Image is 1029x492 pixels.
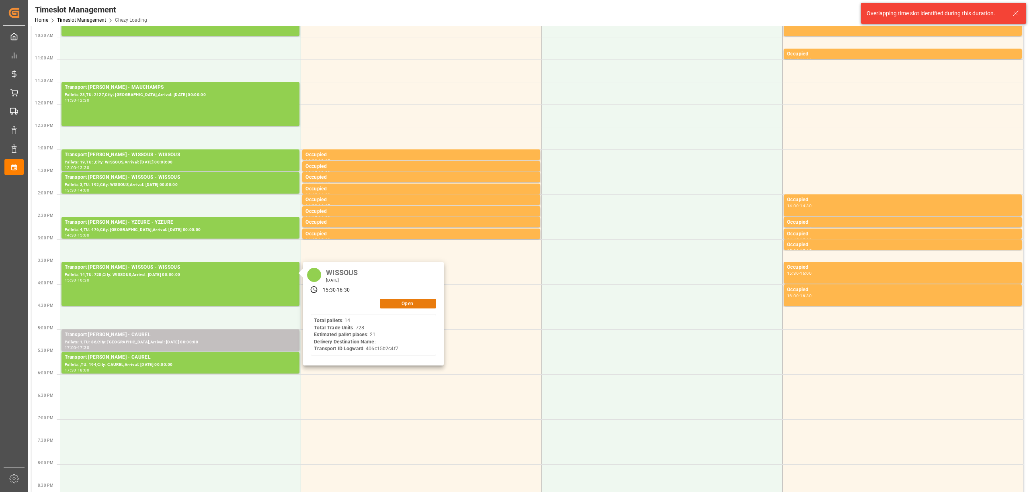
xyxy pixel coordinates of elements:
[65,188,76,192] div: 13:30
[38,258,53,263] span: 3:30 PM
[317,238,318,242] div: -
[38,371,53,375] span: 6:00 PM
[78,278,89,282] div: 16:30
[305,227,317,230] div: 14:30
[787,230,1019,238] div: Occupied
[65,339,296,346] div: Pallets: 1,TU: 86,City: [GEOGRAPHIC_DATA],Arrival: [DATE] 00:00:00
[318,238,330,242] div: 15:00
[65,92,296,98] div: Pallets: 23,TU: 2127,City: [GEOGRAPHIC_DATA],Arrival: [DATE] 00:00:00
[787,263,1019,272] div: Occupied
[380,299,436,308] button: Open
[800,238,812,242] div: 15:00
[867,9,1005,18] div: Overlapping time slot identified during this duration.
[799,204,800,208] div: -
[35,4,147,16] div: Timeslot Management
[65,174,296,182] div: Transport [PERSON_NAME] - WISSOUS - WISSOUS
[787,272,799,275] div: 15:30
[787,204,799,208] div: 14:00
[799,249,800,253] div: -
[787,50,1019,58] div: Occupied
[787,286,1019,294] div: Occupied
[800,272,812,275] div: 16:00
[337,287,350,294] div: 16:30
[799,58,800,62] div: -
[38,303,53,308] span: 4:30 PM
[38,483,53,488] span: 8:30 PM
[35,33,53,38] span: 10:30 AM
[65,346,76,349] div: 17:00
[65,159,296,166] div: Pallets: 19,TU: ,City: WISSOUS,Arrival: [DATE] 00:00:00
[65,182,296,188] div: Pallets: 3,TU: 192,City: WISSOUS,Arrival: [DATE] 00:00:00
[787,218,1019,227] div: Occupied
[314,318,342,323] b: Total pallets
[38,213,53,218] span: 2:30 PM
[65,278,76,282] div: 15:30
[65,166,76,169] div: 13:00
[318,216,330,219] div: 14:30
[787,238,799,242] div: 14:45
[65,361,296,368] div: Pallets: ,TU: 194,City: CAUREL,Arrival: [DATE] 00:00:00
[35,56,53,60] span: 11:00 AM
[317,193,318,197] div: -
[65,331,296,339] div: Transport [PERSON_NAME] - CAUREL
[305,216,317,219] div: 14:15
[314,332,367,337] b: Estimated pallet places
[314,346,363,351] b: Transport ID Logward
[76,278,78,282] div: -
[336,287,337,294] div: -
[76,368,78,372] div: -
[317,159,318,163] div: -
[38,348,53,353] span: 5:30 PM
[76,233,78,237] div: -
[305,238,317,242] div: 14:45
[78,166,89,169] div: 13:30
[787,241,1019,249] div: Occupied
[305,185,537,193] div: Occupied
[318,182,330,185] div: 13:45
[38,438,53,443] span: 7:30 PM
[317,182,318,185] div: -
[65,233,76,237] div: 14:30
[65,98,76,102] div: 11:30
[305,151,537,159] div: Occupied
[314,339,374,345] b: Delivery Destination Name
[65,151,296,159] div: Transport [PERSON_NAME] - WISSOUS - WISSOUS
[799,272,800,275] div: -
[323,266,361,278] div: WISSOUS
[317,216,318,219] div: -
[305,218,537,227] div: Occupied
[78,188,89,192] div: 14:00
[78,233,89,237] div: 15:00
[76,346,78,349] div: -
[38,461,53,465] span: 8:00 PM
[65,368,76,372] div: 17:30
[78,346,89,349] div: 17:30
[76,188,78,192] div: -
[305,193,317,197] div: 13:45
[305,196,537,204] div: Occupied
[323,287,336,294] div: 15:30
[65,263,296,272] div: Transport [PERSON_NAME] - WISSOUS - WISSOUS
[314,325,353,331] b: Total Trade Units
[318,193,330,197] div: 14:00
[800,227,812,230] div: 14:45
[305,163,537,171] div: Occupied
[787,196,1019,204] div: Occupied
[305,171,317,174] div: 13:15
[38,146,53,150] span: 1:00 PM
[318,227,330,230] div: 14:45
[65,353,296,361] div: Transport [PERSON_NAME] - CAUREL
[800,249,812,253] div: 15:15
[38,326,53,330] span: 5:00 PM
[305,159,317,163] div: 13:00
[65,84,296,92] div: Transport [PERSON_NAME] - MAUCHAMPS
[57,17,106,23] a: Timeslot Management
[38,191,53,195] span: 2:00 PM
[76,166,78,169] div: -
[305,208,537,216] div: Occupied
[35,78,53,83] span: 11:30 AM
[800,204,812,208] div: 14:30
[799,294,800,298] div: -
[318,171,330,174] div: 13:30
[799,238,800,242] div: -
